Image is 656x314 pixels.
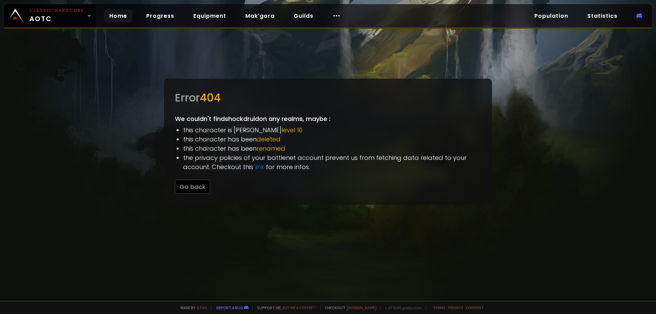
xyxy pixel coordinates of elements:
[347,305,377,310] a: [DOMAIN_NAME]
[29,8,84,24] span: AOTC
[197,305,207,310] a: a fan
[176,305,207,310] span: Made by
[288,9,319,23] a: Guilds
[252,305,316,310] span: Support me,
[466,305,484,310] a: Consent
[257,135,281,144] span: deleted
[320,305,377,310] span: Checkout
[282,126,302,134] span: level 10
[29,8,84,14] small: Classic Hardcore
[183,125,481,135] li: this character is [PERSON_NAME]
[381,305,422,310] span: v. d752d5 - production
[255,163,264,171] a: link
[433,305,446,310] a: Terms
[183,153,481,172] li: the privacy policies of your battlenet account prevent us from fetching data related to your acco...
[448,305,463,310] a: Privacy
[240,9,280,23] a: Mak'gora
[200,90,221,105] span: 404
[183,135,481,144] li: this character has been
[4,4,96,27] a: Classic HardcoreAOTC
[183,144,481,153] li: this character has been
[164,79,492,205] div: We couldn't find shockdruid on any realms, maybe :
[283,305,316,310] a: Buy me a coffee
[175,180,210,194] button: Go back
[188,9,232,23] a: Equipment
[175,90,481,106] div: Error
[582,9,623,23] a: Statistics
[216,305,243,310] a: Report a bug
[104,9,133,23] a: Home
[141,9,180,23] a: Progress
[175,182,210,191] a: Go back
[257,144,285,153] span: renamed
[529,9,574,23] a: Population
